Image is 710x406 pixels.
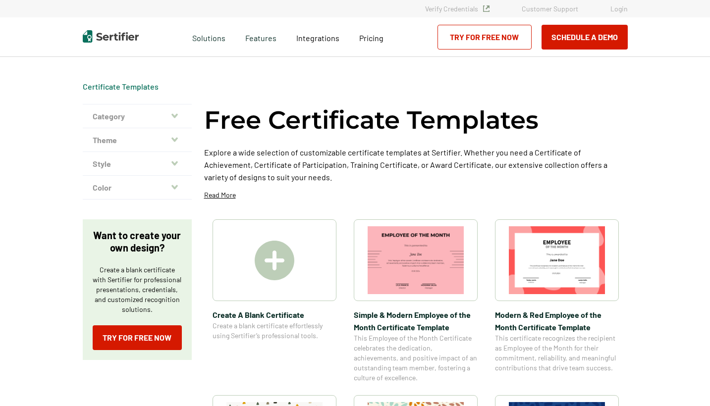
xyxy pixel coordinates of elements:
[296,33,339,43] span: Integrations
[296,31,339,43] a: Integrations
[245,31,276,43] span: Features
[483,5,490,12] img: Verified
[83,82,159,91] a: Certificate Templates
[425,4,490,13] a: Verify Credentials
[359,33,383,43] span: Pricing
[354,333,478,383] span: This Employee of the Month Certificate celebrates the dedication, achievements, and positive impa...
[83,176,192,200] button: Color
[495,308,619,333] span: Modern & Red Employee of the Month Certificate Template
[93,265,182,314] p: Create a blank certificate with Sertifier for professional presentations, credentials, and custom...
[359,31,383,43] a: Pricing
[495,333,619,373] span: This certificate recognizes the recipient as Employee of the Month for their commitment, reliabil...
[437,25,532,50] a: Try for Free Now
[83,128,192,152] button: Theme
[610,4,628,13] a: Login
[213,308,336,321] span: Create A Blank Certificate
[83,82,159,92] div: Breadcrumb
[204,104,539,136] h1: Free Certificate Templates
[204,190,236,200] p: Read More
[83,152,192,176] button: Style
[83,30,139,43] img: Sertifier | Digital Credentialing Platform
[204,146,628,183] p: Explore a wide selection of customizable certificate templates at Sertifier. Whether you need a C...
[522,4,578,13] a: Customer Support
[93,325,182,350] a: Try for Free Now
[509,226,605,294] img: Modern & Red Employee of the Month Certificate Template
[354,219,478,383] a: Simple & Modern Employee of the Month Certificate TemplateSimple & Modern Employee of the Month C...
[354,308,478,333] span: Simple & Modern Employee of the Month Certificate Template
[93,229,182,254] p: Want to create your own design?
[192,31,225,43] span: Solutions
[83,82,159,92] span: Certificate Templates
[368,226,464,294] img: Simple & Modern Employee of the Month Certificate Template
[495,219,619,383] a: Modern & Red Employee of the Month Certificate TemplateModern & Red Employee of the Month Certifi...
[255,241,294,280] img: Create A Blank Certificate
[83,104,192,128] button: Category
[213,321,336,341] span: Create a blank certificate effortlessly using Sertifier’s professional tools.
